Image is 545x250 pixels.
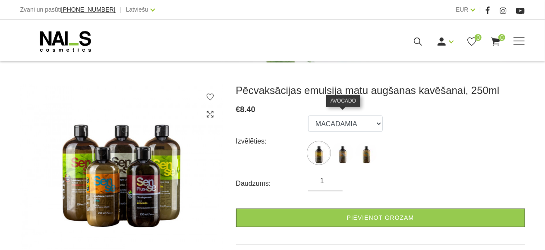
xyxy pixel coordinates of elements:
[120,4,122,15] span: |
[308,142,330,164] img: ...
[498,34,505,41] span: 0
[20,84,223,249] img: ...
[466,36,477,47] a: 0
[475,34,482,41] span: 0
[456,4,469,15] a: EUR
[332,142,353,164] img: ...
[236,134,309,148] div: Izvēlēties:
[236,209,525,227] a: Pievienot grozam
[240,105,255,114] span: 8.40
[356,142,377,164] img: ...
[236,84,525,97] h3: Pēcvaksācijas emulsija matu augšanas kavēšanai, 250ml
[236,177,309,191] div: Daudzums:
[236,105,240,114] span: €
[20,4,116,15] div: Zvani un pasūti
[61,6,116,13] a: [PHONE_NUMBER]
[490,36,501,47] a: 0
[479,4,481,15] span: |
[126,4,148,15] a: Latviešu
